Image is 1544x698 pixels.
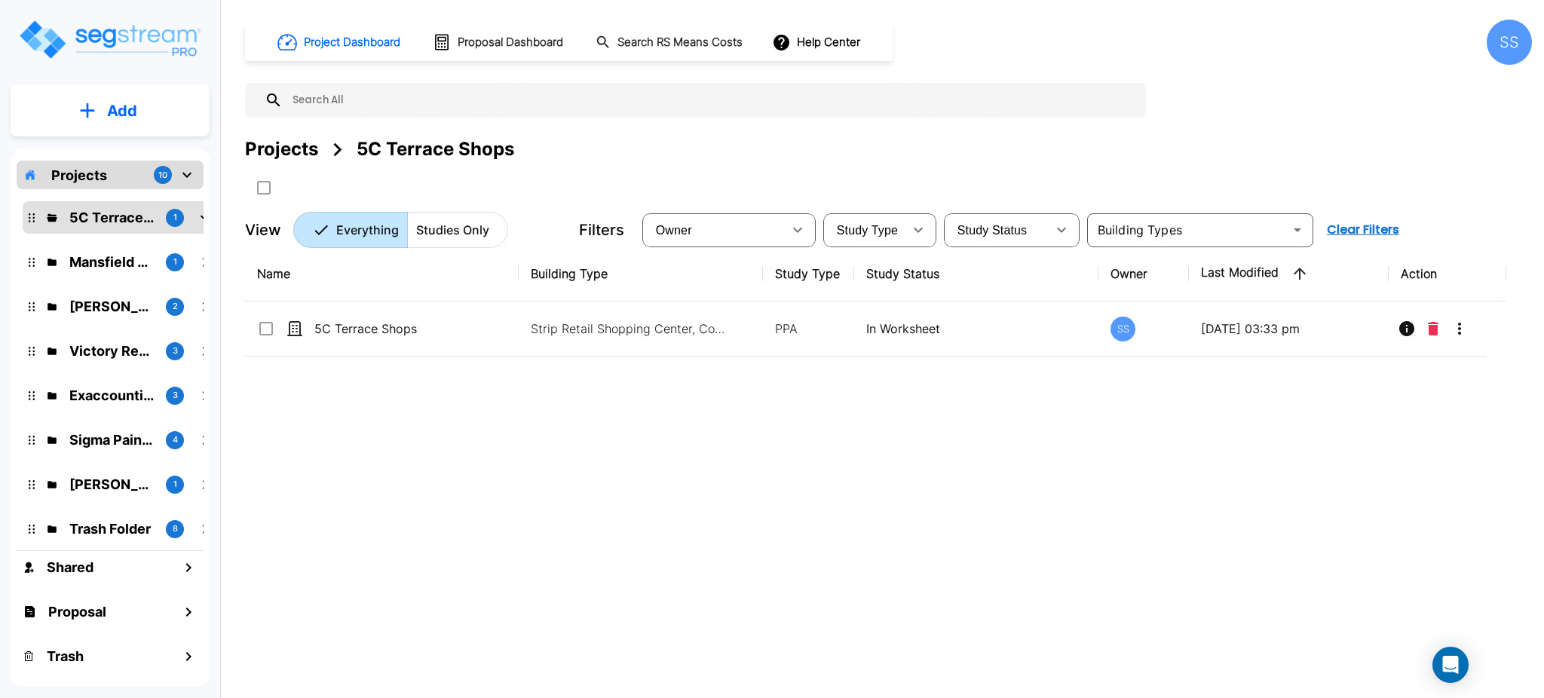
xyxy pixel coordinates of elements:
h1: Proposal [48,602,106,622]
button: Help Center [769,28,866,57]
h1: Project Dashboard [304,34,400,51]
p: Sigma Pain Clinic [69,430,154,450]
button: Add [11,89,210,133]
p: 4 [173,433,178,446]
button: SelectAll [249,173,279,203]
h1: Search RS Means Costs [617,34,743,51]
button: Project Dashboard [271,26,409,59]
p: 2 [173,300,178,313]
p: Trash Folder [69,519,154,539]
p: 3 [173,344,178,357]
p: 5C Terrace Shops [314,320,467,338]
div: SS [1487,20,1532,65]
p: Victory Real Estate [69,341,154,361]
p: 1 [173,478,177,491]
input: Building Types [1092,219,1284,240]
p: 5C Terrace Shops [69,207,154,228]
h1: Proposal Dashboard [458,34,563,51]
button: Open [1287,219,1308,240]
button: Studies Only [407,212,508,248]
h1: Shared [47,557,93,577]
h1: Trash [47,646,84,666]
button: Everything [293,212,408,248]
th: Last Modified [1189,246,1388,302]
p: McLane Rental Properties [69,474,154,494]
th: Action [1389,246,1506,302]
p: [DATE] 03:33 pm [1201,320,1376,338]
div: SS [1111,317,1135,341]
p: View [245,219,281,241]
th: Study Status [854,246,1098,302]
p: 10 [158,169,167,182]
p: Studies Only [416,221,489,239]
th: Owner [1098,246,1189,302]
button: Info [1392,314,1422,344]
p: Everything [336,221,399,239]
th: Building Type [519,246,763,302]
p: Add [107,99,137,122]
div: Select [645,209,783,251]
span: Study Type [837,224,898,237]
div: Select [826,209,903,251]
button: Proposal Dashboard [427,26,571,58]
div: Select [947,209,1046,251]
span: Owner [656,224,692,237]
button: More-Options [1444,314,1475,344]
p: Mansfield Medical Partners [69,252,154,272]
th: Name [245,246,519,302]
p: 8 [173,522,178,535]
p: Projects [51,165,107,185]
div: Projects [245,136,318,163]
input: Search All [283,83,1138,118]
span: Study Status [957,224,1028,237]
th: Study Type [763,246,853,302]
button: Clear Filters [1321,215,1405,245]
div: Open Intercom Messenger [1432,647,1469,683]
p: In Worksheet [866,320,1086,338]
p: Filters [579,219,624,241]
div: 5C Terrace Shops [357,136,514,163]
p: 3 [173,389,178,402]
p: PPA [775,320,841,338]
p: 1 [173,256,177,268]
p: Strip Retail Shopping Center, Commercial Property Site [531,320,734,338]
p: 1 [173,211,177,224]
div: Platform [293,212,508,248]
button: Search RS Means Costs [590,28,751,57]
p: Exaccountic - Victory Real Estate [69,385,154,406]
img: Logo [17,18,202,61]
p: Herin Family Investments [69,296,154,317]
button: Delete [1422,314,1444,344]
